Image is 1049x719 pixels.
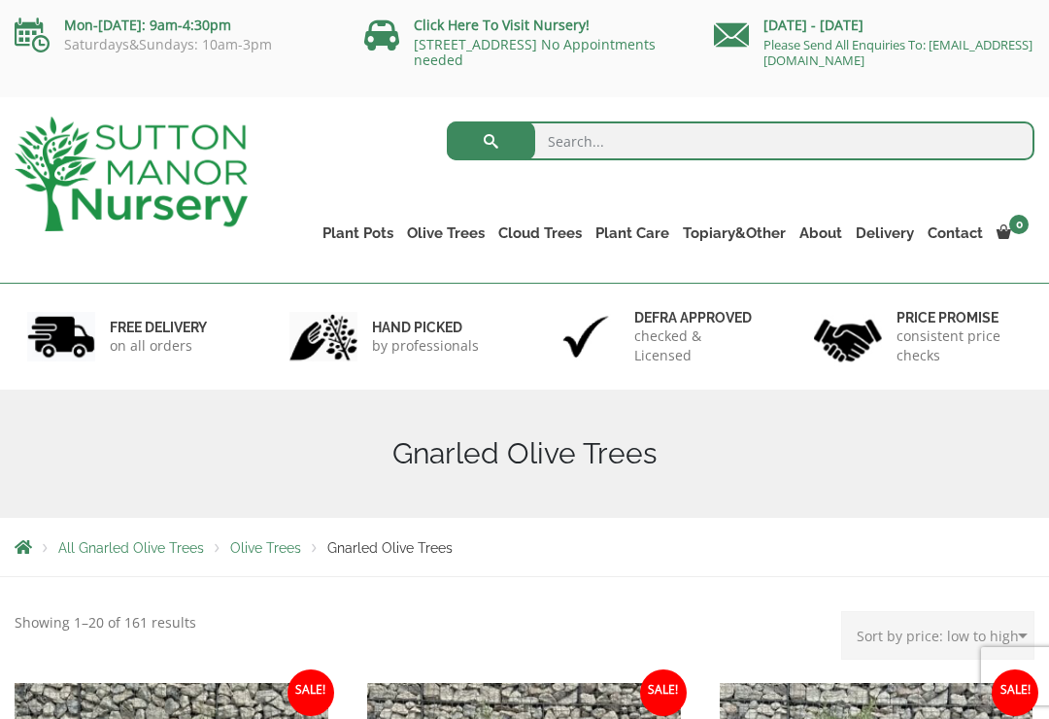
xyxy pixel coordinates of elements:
[15,117,248,231] img: logo
[676,220,793,247] a: Topiary&Other
[289,312,357,361] img: 2.jpg
[634,309,760,326] h6: Defra approved
[15,14,335,37] p: Mon-[DATE]: 9am-4:30pm
[15,436,1034,471] h1: Gnarled Olive Trees
[447,121,1034,160] input: Search...
[897,309,1022,326] h6: Price promise
[714,14,1034,37] p: [DATE] - [DATE]
[897,326,1022,365] p: consistent price checks
[414,16,590,34] a: Click Here To Visit Nursery!
[58,540,204,556] a: All Gnarled Olive Trees
[288,669,334,716] span: Sale!
[230,540,301,556] a: Olive Trees
[110,319,207,336] h6: FREE DELIVERY
[491,220,589,247] a: Cloud Trees
[793,220,849,247] a: About
[814,307,882,366] img: 4.jpg
[634,326,760,365] p: checked & Licensed
[552,312,620,361] img: 3.jpg
[849,220,921,247] a: Delivery
[414,35,656,69] a: [STREET_ADDRESS] No Appointments needed
[15,539,1034,555] nav: Breadcrumbs
[992,669,1038,716] span: Sale!
[841,611,1034,660] select: Shop order
[990,220,1034,247] a: 0
[327,540,453,556] span: Gnarled Olive Trees
[640,669,687,716] span: Sale!
[316,220,400,247] a: Plant Pots
[27,312,95,361] img: 1.jpg
[1009,215,1029,234] span: 0
[15,611,196,634] p: Showing 1–20 of 161 results
[400,220,491,247] a: Olive Trees
[110,336,207,356] p: on all orders
[372,319,479,336] h6: hand picked
[15,37,335,52] p: Saturdays&Sundays: 10am-3pm
[763,36,1032,69] a: Please Send All Enquiries To: [EMAIL_ADDRESS][DOMAIN_NAME]
[372,336,479,356] p: by professionals
[921,220,990,247] a: Contact
[589,220,676,247] a: Plant Care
